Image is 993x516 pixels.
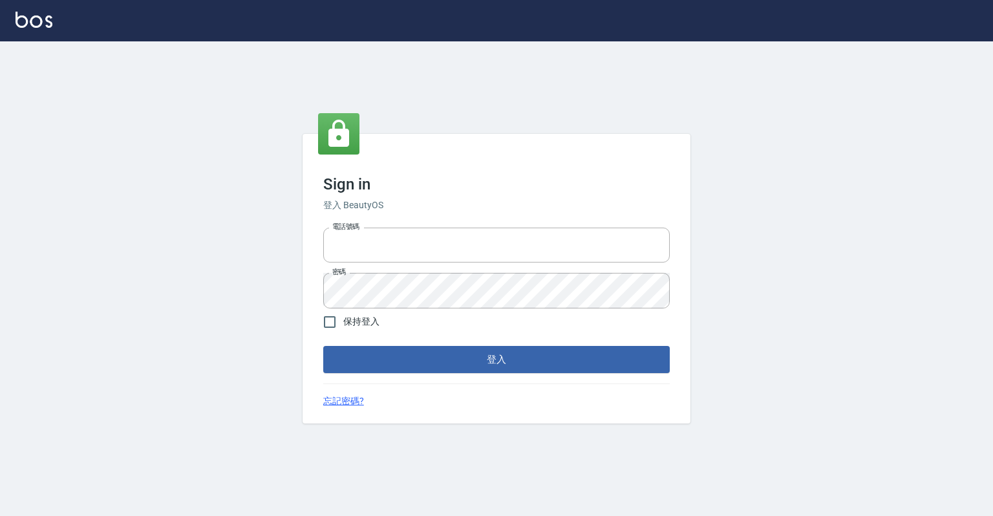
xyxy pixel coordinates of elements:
h6: 登入 BeautyOS [323,199,670,212]
h3: Sign in [323,175,670,193]
img: Logo [16,12,52,28]
label: 電話號碼 [332,222,359,231]
label: 密碼 [332,267,346,277]
span: 保持登入 [343,315,379,328]
button: 登入 [323,346,670,373]
a: 忘記密碼? [323,394,364,408]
